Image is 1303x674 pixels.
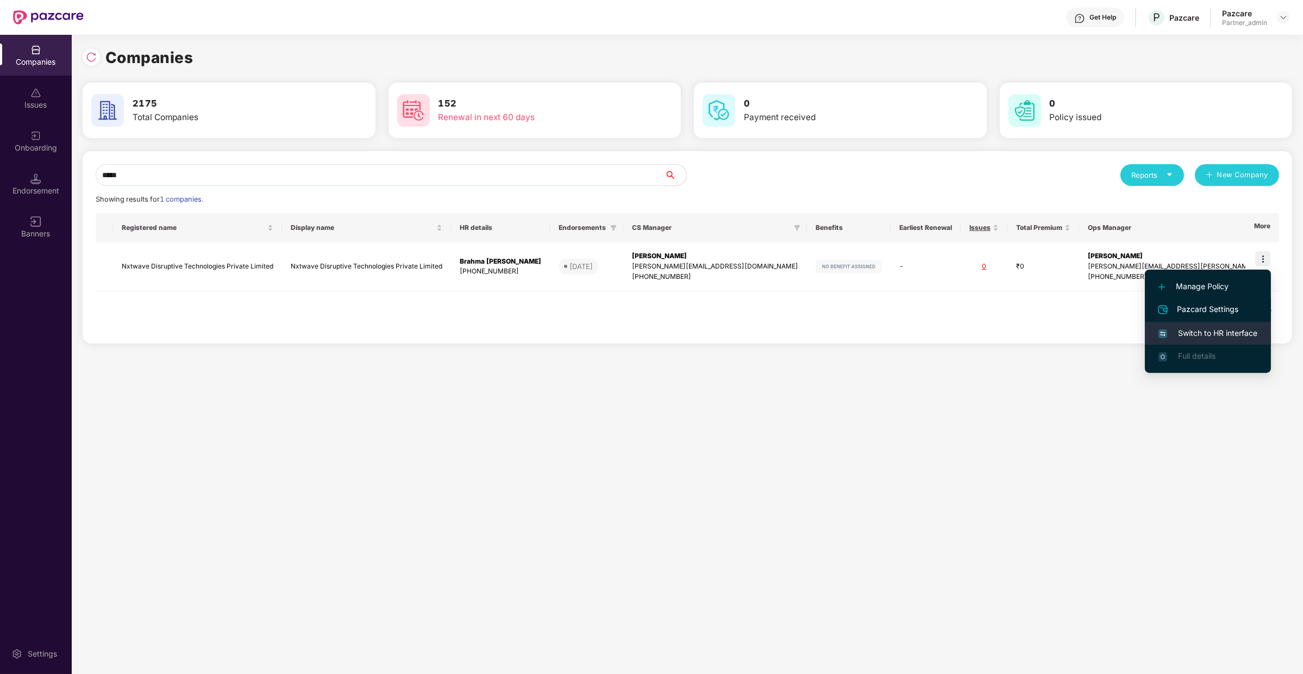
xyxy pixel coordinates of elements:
div: [PERSON_NAME] [632,251,798,261]
img: svg+xml;base64,PHN2ZyBpZD0iQ29tcGFuaWVzIiB4bWxucz0iaHR0cDovL3d3dy53My5vcmcvMjAwMC9zdmciIHdpZHRoPS... [30,45,41,55]
span: Manage Policy [1158,280,1257,292]
img: New Pazcare Logo [13,10,84,24]
span: filter [794,224,800,231]
div: Get Help [1089,13,1116,22]
th: Earliest Renewal [891,213,961,242]
span: filter [610,224,617,231]
span: filter [792,221,803,234]
img: svg+xml;base64,PHN2ZyB4bWxucz0iaHR0cDovL3d3dy53My5vcmcvMjAwMC9zdmciIHdpZHRoPSI2MCIgaGVpZ2h0PSI2MC... [397,94,430,127]
th: Benefits [807,213,891,242]
div: ₹0 [1016,261,1070,272]
h3: 0 [1050,97,1230,111]
img: svg+xml;base64,PHN2ZyB4bWxucz0iaHR0cDovL3d3dy53My5vcmcvMjAwMC9zdmciIHdpZHRoPSIxMjIiIGhlaWdodD0iMj... [816,260,882,273]
span: Showing results for [96,195,203,203]
span: Pazcard Settings [1158,303,1257,316]
div: Payment received [744,111,924,124]
td: - [891,242,961,291]
img: svg+xml;base64,PHN2ZyB4bWxucz0iaHR0cDovL3d3dy53My5vcmcvMjAwMC9zdmciIHdpZHRoPSIxMi4yMDEiIGhlaWdodD... [1158,284,1165,290]
img: svg+xml;base64,PHN2ZyB4bWxucz0iaHR0cDovL3d3dy53My5vcmcvMjAwMC9zdmciIHdpZHRoPSI2MCIgaGVpZ2h0PSI2MC... [1008,94,1041,127]
img: svg+xml;base64,PHN2ZyBpZD0iU2V0dGluZy0yMHgyMCIgeG1sbnM9Imh0dHA6Ly93d3cudzMub3JnLzIwMDAvc3ZnIiB3aW... [11,648,22,659]
div: Settings [24,648,60,659]
div: Brahma [PERSON_NAME] [460,257,541,267]
img: svg+xml;base64,PHN2ZyBpZD0iRHJvcGRvd24tMzJ4MzIiIHhtbG5zPSJodHRwOi8vd3d3LnczLm9yZy8yMDAwL3N2ZyIgd2... [1279,13,1288,22]
img: svg+xml;base64,PHN2ZyBpZD0iUmVsb2FkLTMyeDMyIiB4bWxucz0iaHR0cDovL3d3dy53My5vcmcvMjAwMC9zdmciIHdpZH... [86,52,97,63]
button: search [664,164,687,186]
img: svg+xml;base64,PHN2ZyBpZD0iSGVscC0zMngzMiIgeG1sbnM9Imh0dHA6Ly93d3cudzMub3JnLzIwMDAvc3ZnIiB3aWR0aD... [1074,13,1085,24]
span: search [664,171,686,179]
span: 1 companies. [160,195,203,203]
div: 0 [969,261,999,272]
div: Policy issued [1050,111,1230,124]
div: Total Companies [133,111,313,124]
div: Reports [1131,170,1173,180]
div: Renewal in next 60 days [438,111,619,124]
img: svg+xml;base64,PHN2ZyB4bWxucz0iaHR0cDovL3d3dy53My5vcmcvMjAwMC9zdmciIHdpZHRoPSI2MCIgaGVpZ2h0PSI2MC... [91,94,124,127]
img: svg+xml;base64,PHN2ZyBpZD0iSXNzdWVzX2Rpc2FibGVkIiB4bWxucz0iaHR0cDovL3d3dy53My5vcmcvMjAwMC9zdmciIH... [30,88,41,98]
h3: 2175 [133,97,313,111]
th: Registered name [113,213,282,242]
span: Display name [291,223,434,232]
img: svg+xml;base64,PHN2ZyB3aWR0aD0iMTYiIGhlaWdodD0iMTYiIHZpZXdCb3g9IjAgMCAxNiAxNiIgZmlsbD0ibm9uZSIgeG... [30,216,41,227]
div: Pazcare [1169,13,1199,23]
th: Display name [282,213,451,242]
th: Issues [961,213,1007,242]
div: [PERSON_NAME][EMAIL_ADDRESS][DOMAIN_NAME] [632,261,798,272]
button: plusNew Company [1195,164,1279,186]
span: New Company [1217,170,1269,180]
div: [PHONE_NUMBER] [632,272,798,282]
h3: 152 [438,97,619,111]
span: Issues [969,223,991,232]
div: Pazcare [1222,8,1267,18]
span: Ops Manager [1088,223,1299,232]
span: Full details [1178,351,1216,360]
span: P [1153,11,1160,24]
span: filter [608,221,619,234]
span: Total Premium [1016,223,1062,232]
span: plus [1206,171,1213,180]
td: Nxtwave Disruptive Technologies Private Limited [113,242,282,291]
span: Registered name [122,223,265,232]
th: Total Premium [1007,213,1079,242]
img: svg+xml;base64,PHN2ZyB4bWxucz0iaHR0cDovL3d3dy53My5vcmcvMjAwMC9zdmciIHdpZHRoPSIxNiIgaGVpZ2h0PSIxNi... [1158,329,1167,338]
th: HR details [451,213,550,242]
div: [PHONE_NUMBER] [460,266,541,277]
div: [DATE] [569,261,593,272]
img: svg+xml;base64,PHN2ZyB4bWxucz0iaHR0cDovL3d3dy53My5vcmcvMjAwMC9zdmciIHdpZHRoPSI2MCIgaGVpZ2h0PSI2MC... [703,94,735,127]
img: icon [1255,251,1270,266]
img: svg+xml;base64,PHN2ZyB3aWR0aD0iMjAiIGhlaWdodD0iMjAiIHZpZXdCb3g9IjAgMCAyMCAyMCIgZmlsbD0ibm9uZSIgeG... [30,130,41,141]
h1: Companies [105,46,193,70]
td: Nxtwave Disruptive Technologies Private Limited [282,242,451,291]
span: Switch to HR interface [1158,327,1257,339]
img: svg+xml;base64,PHN2ZyB4bWxucz0iaHR0cDovL3d3dy53My5vcmcvMjAwMC9zdmciIHdpZHRoPSIyNCIgaGVpZ2h0PSIyNC... [1156,303,1169,316]
h3: 0 [744,97,924,111]
th: More [1245,213,1279,242]
img: svg+xml;base64,PHN2ZyB3aWR0aD0iMTQuNSIgaGVpZ2h0PSIxNC41IiB2aWV3Qm94PSIwIDAgMTYgMTYiIGZpbGw9Im5vbm... [30,173,41,184]
span: Endorsements [559,223,606,232]
img: svg+xml;base64,PHN2ZyB4bWxucz0iaHR0cDovL3d3dy53My5vcmcvMjAwMC9zdmciIHdpZHRoPSIxNi4zNjMiIGhlaWdodD... [1158,352,1167,361]
span: CS Manager [632,223,790,232]
span: caret-down [1166,171,1173,178]
div: Partner_admin [1222,18,1267,27]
